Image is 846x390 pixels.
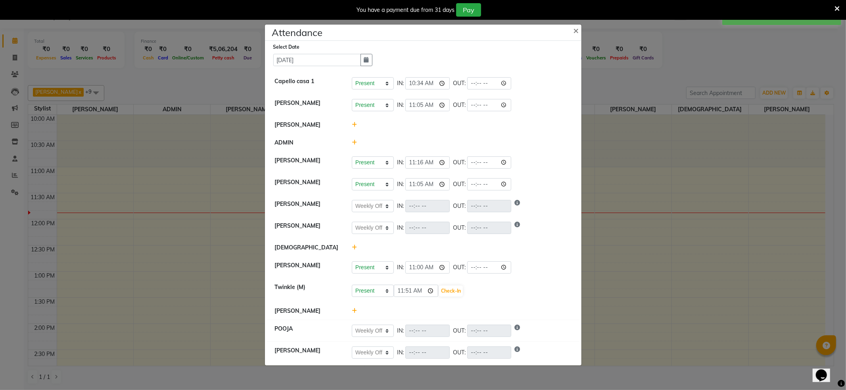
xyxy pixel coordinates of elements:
[397,348,404,357] span: IN:
[272,25,323,40] h4: Attendance
[514,200,520,212] i: Show reason
[397,180,404,188] span: IN:
[269,121,346,129] div: [PERSON_NAME]
[269,139,346,147] div: ADMIN
[269,178,346,190] div: [PERSON_NAME]
[397,79,404,88] span: IN:
[453,180,466,188] span: OUT:
[269,325,346,337] div: POOJA
[453,348,466,357] span: OUT:
[439,285,463,297] button: Check-In
[269,99,346,111] div: [PERSON_NAME]
[567,19,587,41] button: Close
[453,158,466,167] span: OUT:
[574,24,579,36] span: ×
[453,202,466,210] span: OUT:
[453,224,466,232] span: OUT:
[397,202,404,210] span: IN:
[269,77,346,89] div: Capello casa 1
[514,325,520,337] i: Show reason
[453,263,466,272] span: OUT:
[273,44,300,51] label: Select Date
[514,222,520,234] i: Show reason
[397,327,404,335] span: IN:
[269,346,346,359] div: [PERSON_NAME]
[273,54,361,66] input: Select date
[357,6,455,14] div: You have a payment due from 31 days
[269,222,346,234] div: [PERSON_NAME]
[453,79,466,88] span: OUT:
[397,263,404,272] span: IN:
[397,158,404,167] span: IN:
[269,261,346,274] div: [PERSON_NAME]
[453,101,466,109] span: OUT:
[514,346,520,359] i: Show reason
[269,200,346,212] div: [PERSON_NAME]
[397,101,404,109] span: IN:
[397,224,404,232] span: IN:
[453,327,466,335] span: OUT:
[456,3,481,17] button: Pay
[269,307,346,315] div: [PERSON_NAME]
[269,244,346,252] div: [DEMOGRAPHIC_DATA]
[269,283,346,297] div: Twinkle (M)
[269,156,346,169] div: [PERSON_NAME]
[813,358,838,382] iframe: chat widget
